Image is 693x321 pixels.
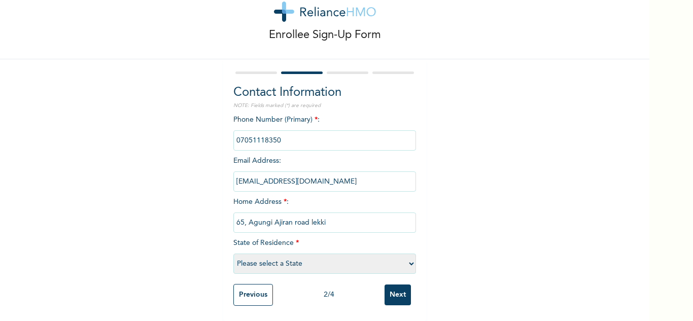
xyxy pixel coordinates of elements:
[385,284,411,305] input: Next
[233,116,416,144] span: Phone Number (Primary) :
[269,27,381,44] p: Enrollee Sign-Up Form
[274,2,376,22] img: logo
[233,171,416,192] input: Enter email Address
[233,212,416,233] input: Enter home address
[233,284,273,306] input: Previous
[233,198,416,226] span: Home Address :
[233,239,416,267] span: State of Residence
[233,102,416,110] p: NOTE: Fields marked (*) are required
[233,130,416,151] input: Enter Primary Phone Number
[233,157,416,185] span: Email Address :
[233,84,416,102] h2: Contact Information
[273,290,385,300] div: 2 / 4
